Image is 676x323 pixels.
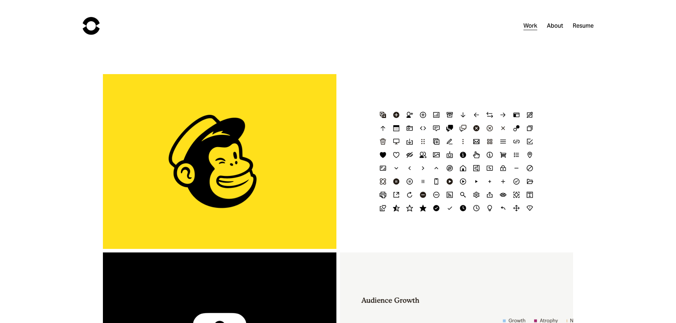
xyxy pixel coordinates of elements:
[83,17,100,35] img: Chad Urbanick
[547,21,563,31] a: About
[340,74,573,249] a: Mailchimp Icon Refresh
[103,74,336,249] a: 1 Click Automations
[523,21,537,31] a: Work
[573,21,594,31] a: Resume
